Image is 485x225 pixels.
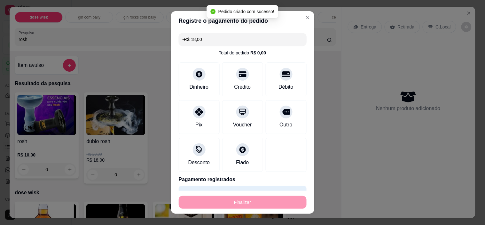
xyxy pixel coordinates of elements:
[183,33,303,46] input: Ex.: hambúrguer de cordeiro
[303,12,313,23] button: Close
[279,121,292,129] div: Outro
[233,121,252,129] div: Voucher
[278,83,293,91] div: Débito
[211,9,216,14] span: check-circle
[179,176,307,183] p: Pagamento registrados
[219,50,266,56] div: Total do pedido
[171,11,314,30] header: Registre o pagamento do pedido
[218,9,274,14] span: Pedido criado com sucesso!
[236,159,249,166] div: Fiado
[195,121,202,129] div: Pix
[250,50,266,56] div: R$ 0,00
[234,83,251,91] div: Crédito
[188,159,210,166] div: Desconto
[190,83,209,91] div: Dinheiro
